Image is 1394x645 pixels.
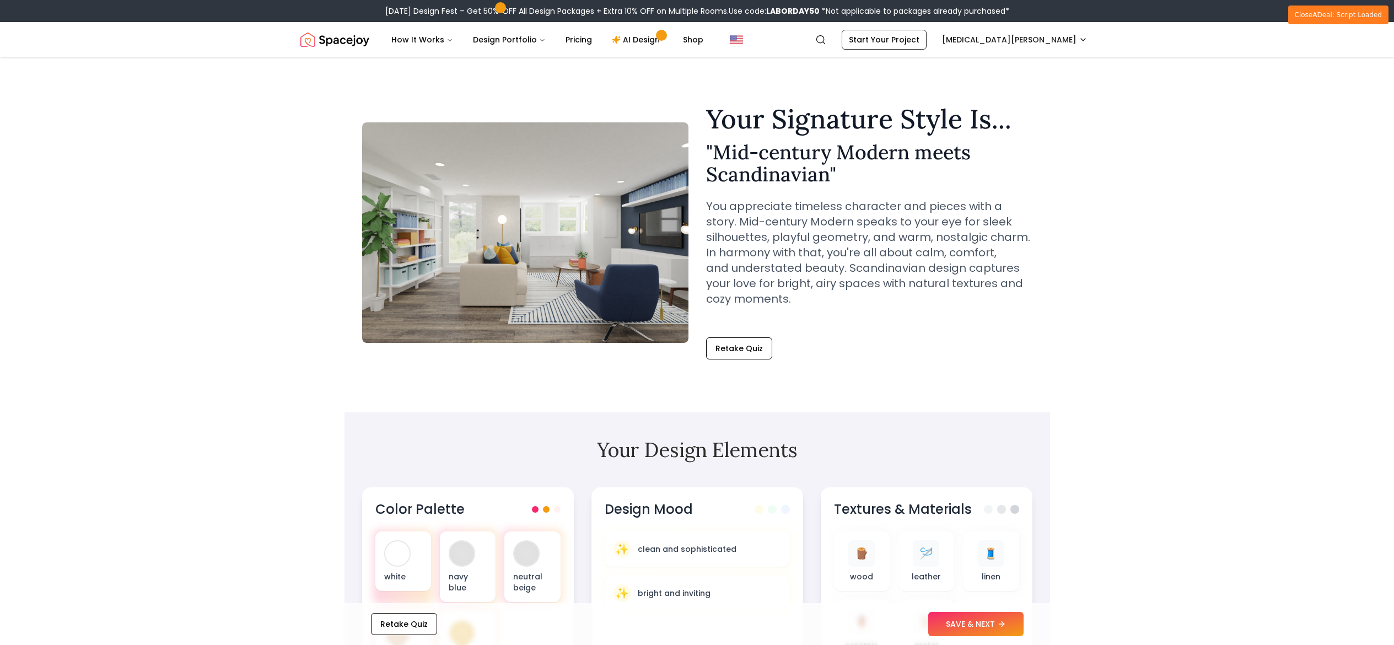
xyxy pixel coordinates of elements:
b: LABORDAY50 [766,6,820,17]
a: Pricing [557,29,601,51]
span: Use code: [729,6,820,17]
nav: Main [383,29,712,51]
h1: Your Signature Style Is... [706,106,1032,132]
a: Shop [674,29,712,51]
h2: Your Design Elements [362,439,1032,461]
button: Retake Quiz [706,337,772,359]
span: 🪵 [855,546,869,561]
button: Design Portfolio [464,29,555,51]
div: CloseADeal: Script Loaded [1288,6,1388,24]
button: Retake Quiz [371,613,437,635]
p: leather [912,571,941,582]
p: white [384,571,422,582]
p: wood [850,571,873,582]
h3: Design Mood [605,501,693,518]
button: SAVE & NEXT [928,612,1024,636]
p: clean and sophisticated [638,544,736,555]
p: linen [982,571,1000,582]
h2: " Mid-century Modern meets Scandinavian " [706,141,1032,185]
span: ✨ [615,585,629,601]
a: Spacejoy [300,29,369,51]
span: 🪡 [919,546,933,561]
span: *Not applicable to packages already purchased* [820,6,1009,17]
h3: Color Palette [375,501,465,518]
img: Mid-century Modern meets Scandinavian Style Example [362,122,688,343]
div: [DATE] Design Fest – Get 50% OFF All Design Packages + Extra 10% OFF on Multiple Rooms. [385,6,1009,17]
span: ✨ [615,541,629,557]
span: 🧵 [984,546,998,561]
h3: Textures & Materials [834,501,972,518]
p: bright and inviting [638,588,711,599]
p: You appreciate timeless character and pieces with a story. Mid-century Modern speaks to your eye ... [706,198,1032,307]
button: How It Works [383,29,462,51]
p: neutral beige [513,571,551,593]
nav: Global [300,22,1094,57]
a: AI Design [603,29,672,51]
button: [MEDICAL_DATA][PERSON_NAME] [935,30,1094,50]
a: Start Your Project [842,30,927,50]
p: navy blue [449,571,487,593]
img: United States [730,33,743,46]
img: Spacejoy Logo [300,29,369,51]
